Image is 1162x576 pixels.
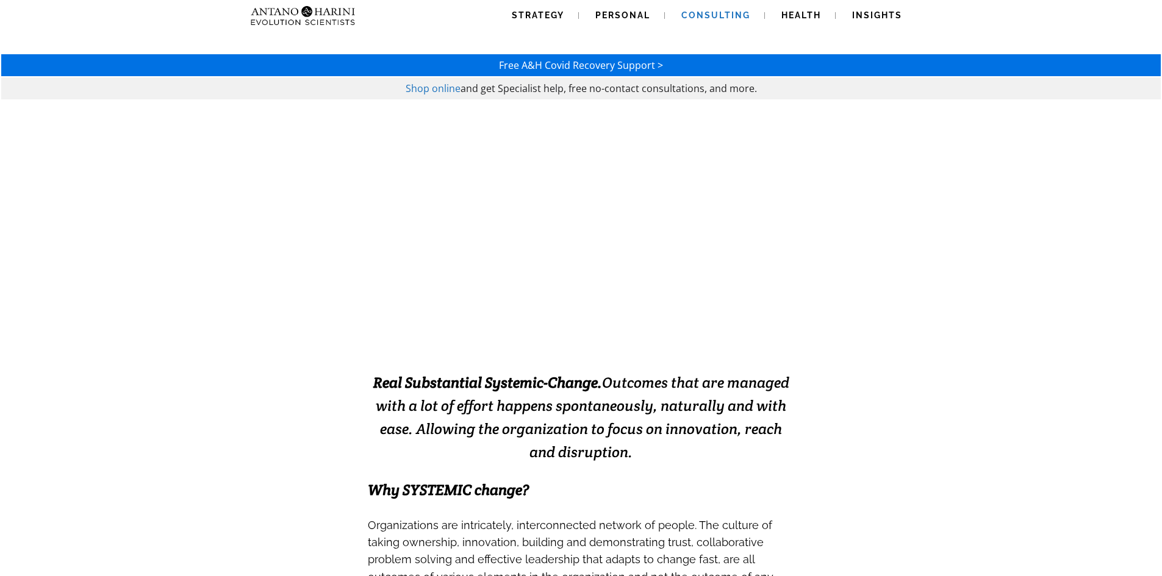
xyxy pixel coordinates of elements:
span: Strategy [512,10,564,20]
span: Outcomes that are managed with a lot of effort happens spontaneously, naturally and with ease. Al... [373,373,789,461]
a: Free A&H Covid Recovery Support > [499,59,663,72]
span: Insights [852,10,902,20]
a: Shop online [406,82,461,95]
span: Personal [595,10,650,20]
span: Why SYSTEMIC change? [368,480,529,499]
span: Consulting [681,10,750,20]
strong: EXCELLENCE INSTALLATION. ENABLED. [337,297,825,327]
strong: Real Substantial Systemic-Change. [373,373,602,392]
span: and get Specialist help, free no-contact consultations, and more. [461,82,757,95]
span: Health [781,10,821,20]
